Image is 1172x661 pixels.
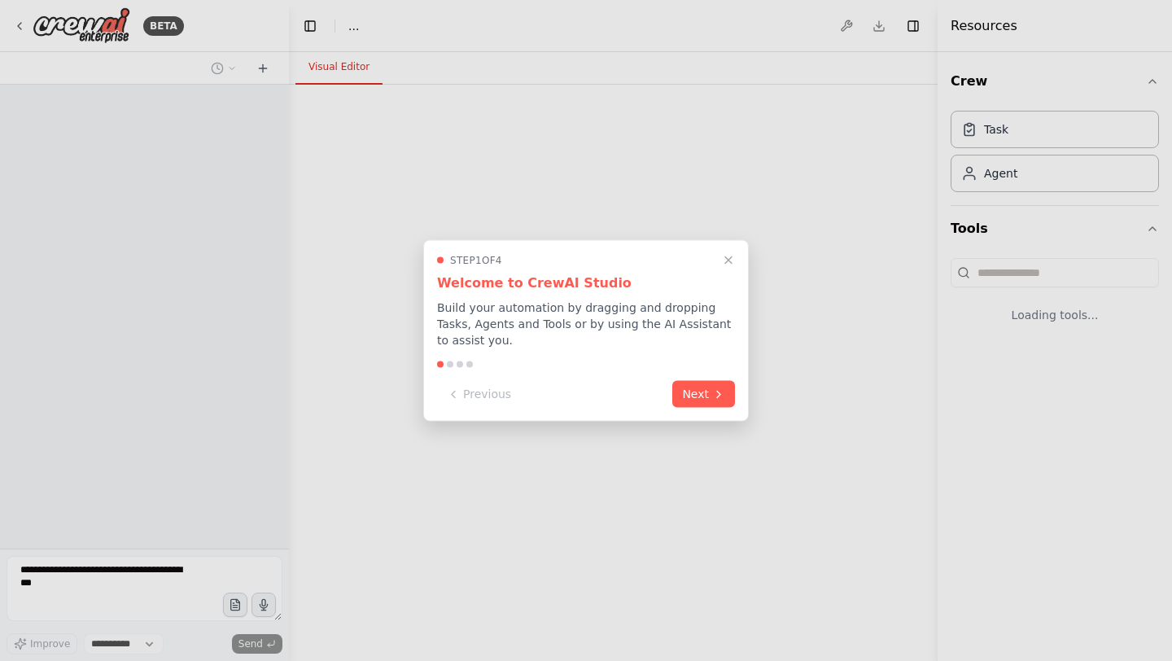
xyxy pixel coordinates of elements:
button: Previous [437,381,521,408]
h3: Welcome to CrewAI Studio [437,274,735,293]
button: Next [672,381,735,408]
button: Close walkthrough [719,251,738,270]
span: Step 1 of 4 [450,254,502,267]
button: Hide left sidebar [299,15,321,37]
p: Build your automation by dragging and dropping Tasks, Agents and Tools or by using the AI Assista... [437,300,735,348]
